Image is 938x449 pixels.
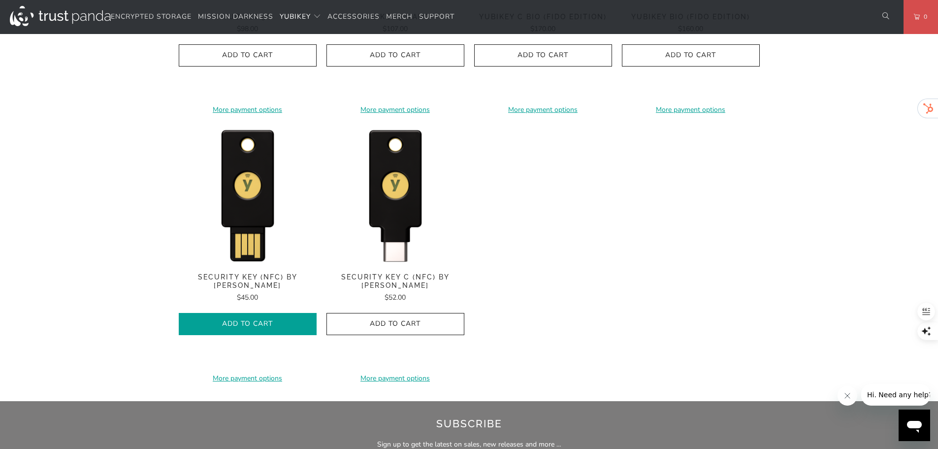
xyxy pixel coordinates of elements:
[179,104,317,115] a: More payment options
[198,5,273,29] a: Mission Darkness
[179,273,317,303] a: Security Key (NFC) by [PERSON_NAME] $45.00
[899,410,930,441] iframe: Button to launch messaging window
[326,44,464,67] button: Add to Cart
[326,104,464,115] a: More payment options
[6,7,71,15] span: Hi. Need any help?
[485,51,602,60] span: Add to Cart
[191,416,747,432] h2: Subscribe
[419,5,454,29] a: Support
[622,44,760,67] button: Add to Cart
[920,11,928,22] span: 0
[179,125,317,263] a: Security Key (NFC) by Yubico - Trust Panda Security Key (NFC) by Yubico - Trust Panda
[10,6,111,26] img: Trust Panda Australia
[474,104,612,115] a: More payment options
[189,320,306,328] span: Add to Cart
[326,373,464,384] a: More payment options
[326,313,464,335] button: Add to Cart
[326,125,464,263] img: Security Key C (NFC) by Yubico - Trust Panda
[337,51,454,60] span: Add to Cart
[179,313,317,335] button: Add to Cart
[326,273,464,303] a: Security Key C (NFC) by [PERSON_NAME] $52.00
[111,12,192,21] span: Encrypted Storage
[111,5,454,29] nav: Translation missing: en.navigation.header.main_nav
[179,125,317,263] img: Security Key (NFC) by Yubico - Trust Panda
[179,373,317,384] a: More payment options
[237,293,258,302] span: $45.00
[179,273,317,290] span: Security Key (NFC) by [PERSON_NAME]
[280,12,311,21] span: YubiKey
[337,320,454,328] span: Add to Cart
[474,44,612,67] button: Add to Cart
[386,5,413,29] a: Merch
[419,12,454,21] span: Support
[326,125,464,263] a: Security Key C (NFC) by Yubico - Trust Panda Security Key C (NFC) by Yubico - Trust Panda
[838,386,857,406] iframe: Close message
[861,384,930,406] iframe: Message from company
[189,51,306,60] span: Add to Cart
[179,44,317,67] button: Add to Cart
[632,51,749,60] span: Add to Cart
[385,293,406,302] span: $52.00
[111,5,192,29] a: Encrypted Storage
[622,104,760,115] a: More payment options
[326,273,464,290] span: Security Key C (NFC) by [PERSON_NAME]
[280,5,321,29] summary: YubiKey
[327,5,380,29] a: Accessories
[327,12,380,21] span: Accessories
[386,12,413,21] span: Merch
[198,12,273,21] span: Mission Darkness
